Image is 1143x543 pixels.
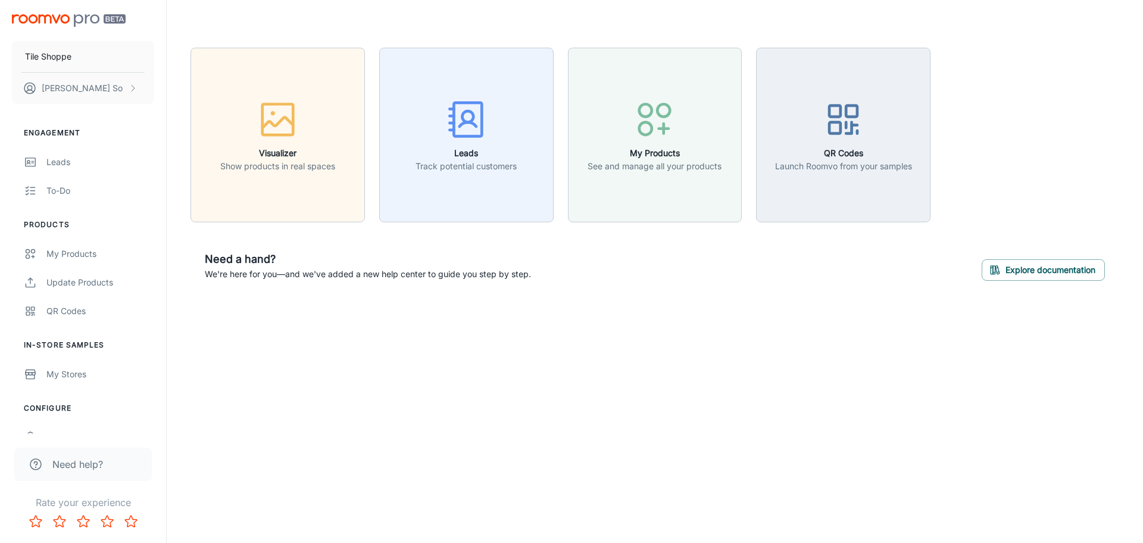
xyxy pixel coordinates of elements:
p: [PERSON_NAME] So [42,82,123,95]
div: QR Codes [46,305,154,318]
a: QR CodesLaunch Roomvo from your samples [756,128,930,140]
button: VisualizerShow products in real spaces [190,48,365,222]
div: Leads [46,156,154,169]
p: Launch Roomvo from your samples [775,160,912,173]
div: Update Products [46,276,154,289]
button: My ProductsSee and manage all your products [568,48,742,222]
p: Track potential customers [416,160,517,173]
div: My Products [46,247,154,260]
a: Explore documentation [982,263,1105,275]
img: Roomvo PRO Beta [12,14,126,27]
p: Tile Shoppe [25,50,71,63]
button: Tile Shoppe [12,41,154,72]
button: LeadsTrack potential customers [379,48,554,222]
h6: Leads [416,147,517,160]
p: Show products in real spaces [220,160,335,173]
p: See and manage all your products [588,160,722,173]
div: To-do [46,184,154,197]
h6: Visualizer [220,147,335,160]
p: We're here for you—and we've added a new help center to guide you step by step. [205,268,531,281]
h6: My Products [588,147,722,160]
a: LeadsTrack potential customers [379,128,554,140]
h6: Need a hand? [205,251,531,268]
a: My ProductsSee and manage all your products [568,128,742,140]
button: Explore documentation [982,259,1105,281]
h6: QR Codes [775,147,912,160]
button: QR CodesLaunch Roomvo from your samples [756,48,930,222]
button: [PERSON_NAME] So [12,73,154,104]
